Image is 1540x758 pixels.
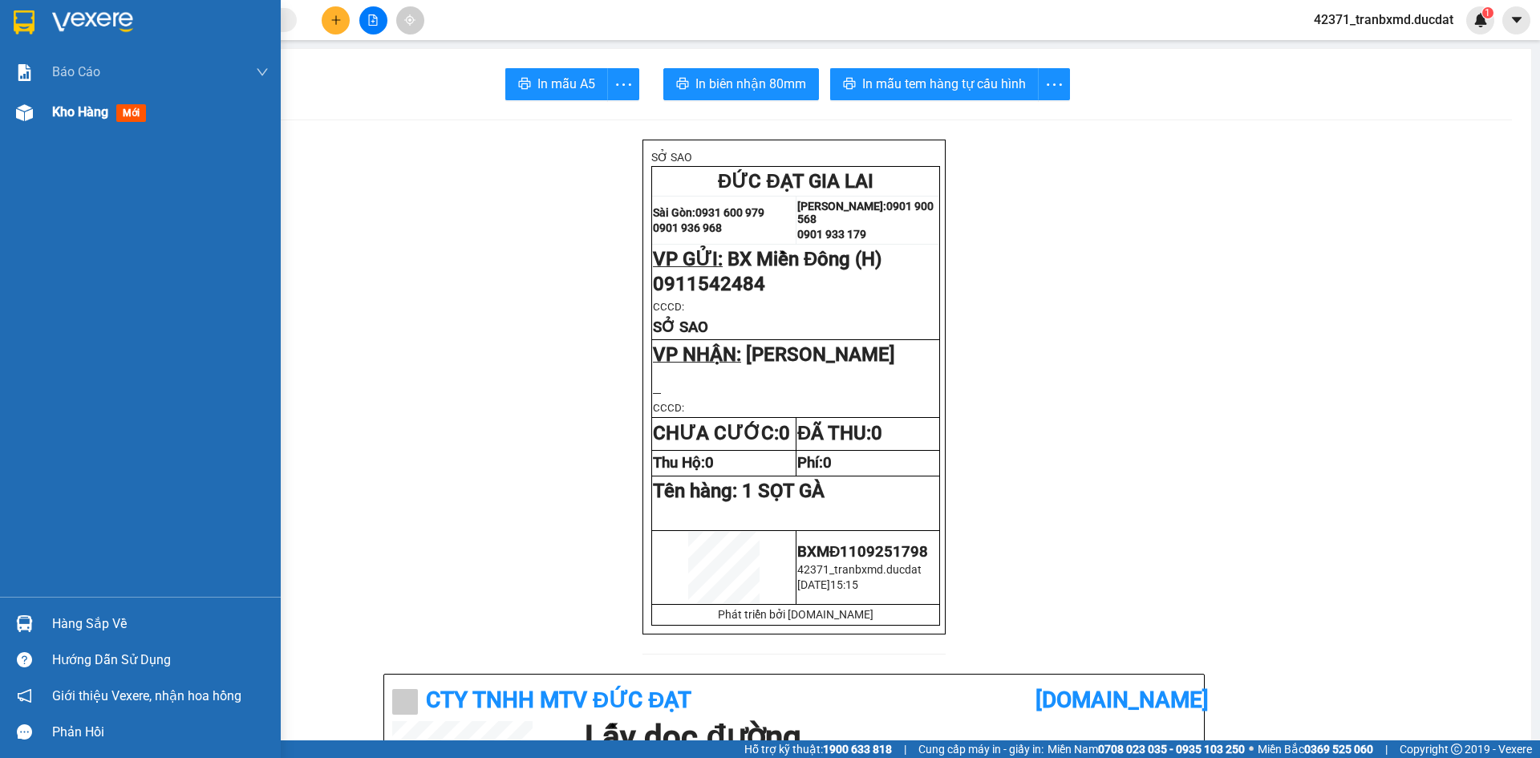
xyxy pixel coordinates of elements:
strong: 0901 933 179 [94,93,172,108]
img: warehouse-icon [16,104,33,121]
span: VP NHẬN: [653,343,741,366]
span: 1 SỌT GÀ [742,480,825,502]
strong: CHƯA CƯỚC: [653,422,790,444]
strong: 0901 933 179 [797,228,866,241]
strong: 1900 633 818 [823,743,892,756]
strong: 0369 525 060 [1304,743,1373,756]
span: CCCD: [653,402,684,414]
span: SỞ SAO [651,151,692,164]
div: Hàng sắp về [52,612,269,636]
span: file-add [367,14,379,26]
span: caret-down [1510,13,1524,27]
strong: 0901 900 568 [797,200,934,225]
span: Giới thiệu Vexere, nhận hoa hồng [52,686,241,706]
span: In mẫu A5 [537,74,595,94]
span: Miền Nam [1048,740,1245,758]
span: 0 [823,454,832,472]
span: In biên nhận 80mm [695,74,806,94]
td: Phát triển bởi [DOMAIN_NAME] [652,604,940,625]
img: solution-icon [16,64,33,81]
span: [DATE] [797,578,830,591]
strong: 0901 900 568 [94,60,223,91]
span: Hỗ trợ kỹ thuật: [744,740,892,758]
span: Tên hàng: [653,480,825,502]
img: icon-new-feature [1473,13,1488,27]
span: copyright [1451,744,1462,755]
sup: 1 [1482,7,1493,18]
strong: [PERSON_NAME]: [94,60,194,75]
span: 42371_tranbxmd.ducdat [797,563,922,576]
span: SỞ SAO [9,11,50,24]
span: 1 [1485,7,1490,18]
div: Hướng dẫn sử dụng [52,648,269,672]
span: VP GỬI: [10,116,80,138]
span: ĐỨC ĐẠT GIA LAI [44,30,200,53]
button: printerIn mẫu A5 [505,68,608,100]
span: [PERSON_NAME] [746,343,895,366]
button: aim [396,6,424,34]
span: down [256,66,269,79]
img: warehouse-icon [16,615,33,632]
span: Kho hàng [52,104,108,120]
span: ĐỨC ĐẠT GIA LAI [718,170,873,193]
strong: 0931 600 979 [695,206,764,219]
span: | [904,740,906,758]
button: plus [322,6,350,34]
strong: 0901 936 968 [653,221,722,234]
span: more [1039,75,1069,95]
span: 0911542484 [653,273,765,295]
b: CTy TNHH MTV ĐỨC ĐẠT [426,687,691,713]
button: printerIn biên nhận 80mm [663,68,819,100]
button: printerIn mẫu tem hàng tự cấu hình [830,68,1039,100]
div: Phản hồi [52,720,269,744]
span: aim [404,14,415,26]
strong: 0708 023 035 - 0935 103 250 [1098,743,1245,756]
strong: 0931 600 979 [10,60,87,91]
strong: [PERSON_NAME]: [797,200,886,213]
span: 0 [871,422,882,444]
span: SỞ SAO [653,318,708,336]
span: mới [116,104,146,122]
strong: Phí: [797,454,832,472]
span: message [17,724,32,740]
span: Cung cấp máy in - giấy in: [918,740,1044,758]
span: | [1385,740,1388,758]
h1: Lấy dọc đường [585,721,1188,753]
span: printer [676,77,689,92]
span: Báo cáo [52,62,100,82]
strong: Sài Gòn: [653,206,695,219]
span: BX Miền Đông (H) [727,248,881,270]
strong: Thu Hộ: [653,454,714,472]
img: logo-vxr [14,10,34,34]
b: [DOMAIN_NAME] [1035,687,1209,713]
span: question-circle [17,652,32,667]
span: notification [17,688,32,703]
strong: Sài Gòn: [10,60,59,75]
span: 0 [705,454,714,472]
strong: 0901 936 968 [10,93,89,108]
button: caret-down [1502,6,1530,34]
span: VP GỬI: [653,248,723,270]
span: In mẫu tem hàng tự cấu hình [862,74,1026,94]
span: 42371_tranbxmd.ducdat [1301,10,1466,30]
strong: ĐÃ THU: [797,422,882,444]
span: 0 [779,422,790,444]
span: CCCD: [653,301,684,313]
span: printer [518,77,531,92]
span: more [608,75,638,95]
button: more [1038,68,1070,100]
span: 15:15 [830,578,858,591]
button: more [607,68,639,100]
span: plus [330,14,342,26]
span: Miền Bắc [1258,740,1373,758]
span: printer [843,77,856,92]
span: BXMĐ1109251798 [797,543,928,561]
button: file-add [359,6,387,34]
span: ⚪️ [1249,746,1254,752]
span: BX Miền Đông (H) [10,116,208,160]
